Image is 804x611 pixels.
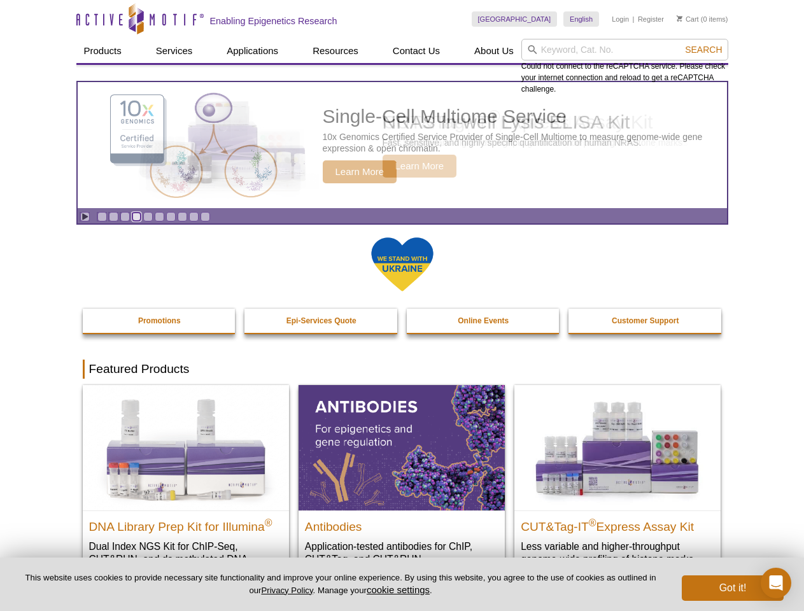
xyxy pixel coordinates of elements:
a: Go to slide 4 [132,212,141,221]
li: | [633,11,635,27]
img: DNA Library Prep Kit for Illumina [83,385,289,510]
a: English [563,11,599,27]
a: Contact Us [385,39,448,63]
button: cookie settings [367,584,430,595]
a: Customer Support [568,309,723,333]
span: Search [685,45,722,55]
h2: DNA Library Prep Kit for Illumina [89,514,283,533]
a: Register [638,15,664,24]
input: Keyword, Cat. No. [521,39,728,60]
span: Learn More [323,160,397,183]
a: DNA Library Prep Kit for Illumina DNA Library Prep Kit for Illumina® Dual Index NGS Kit for ChIP-... [83,385,289,591]
button: Got it! [682,575,784,601]
sup: ® [265,517,272,528]
a: Go to slide 6 [155,212,164,221]
a: Go to slide 5 [143,212,153,221]
p: Dual Index NGS Kit for ChIP-Seq, CUT&RUN, and ds methylated DNA assays. [89,540,283,579]
a: Go to slide 7 [166,212,176,221]
a: Login [612,15,629,24]
a: Cart [677,15,699,24]
h2: Antibodies [305,514,498,533]
a: Online Events [407,309,561,333]
a: Applications [219,39,286,63]
a: Go to slide 10 [201,212,210,221]
p: Less variable and higher-throughput genome-wide profiling of histone marks​. [521,540,714,566]
a: About Us [467,39,521,63]
a: Go to slide 3 [120,212,130,221]
button: Search [681,44,726,55]
div: Could not connect to the reCAPTCHA service. Please check your internet connection and reload to g... [521,39,728,95]
div: Open Intercom Messenger [761,568,791,598]
a: Epi-Services Quote [244,309,398,333]
a: Go to slide 8 [178,212,187,221]
a: Privacy Policy [261,586,313,595]
sup: ® [589,517,596,528]
a: All Antibodies Antibodies Application-tested antibodies for ChIP, CUT&Tag, and CUT&RUN. [299,385,505,578]
a: CUT&Tag-IT® Express Assay Kit CUT&Tag-IT®Express Assay Kit Less variable and higher-throughput ge... [514,385,721,578]
strong: Promotions [138,316,181,325]
a: Go to slide 2 [109,212,118,221]
a: Single-Cell Multiome Service Single-Cell Multiome Service 10x Genomics Certified Service Provider... [78,82,727,208]
strong: Epi-Services Quote [286,316,356,325]
img: Single-Cell Multiome Service [98,87,289,204]
h2: Enabling Epigenetics Research [210,15,337,27]
img: All Antibodies [299,385,505,510]
li: (0 items) [677,11,728,27]
a: Services [148,39,201,63]
a: [GEOGRAPHIC_DATA] [472,11,558,27]
a: Go to slide 9 [189,212,199,221]
p: This website uses cookies to provide necessary site functionality and improve your online experie... [20,572,661,596]
a: Toggle autoplay [80,212,90,221]
strong: Customer Support [612,316,679,325]
img: CUT&Tag-IT® Express Assay Kit [514,385,721,510]
h2: Featured Products [83,360,722,379]
p: 10x Genomics Certified Service Provider of Single-Cell Multiome to measure genome-wide gene expre... [323,131,721,154]
article: Single-Cell Multiome Service [78,82,727,208]
strong: Online Events [458,316,509,325]
img: Your Cart [677,15,682,22]
a: Resources [305,39,366,63]
a: Products [76,39,129,63]
img: We Stand With Ukraine [370,236,434,293]
a: Promotions [83,309,237,333]
a: Go to slide 1 [97,212,107,221]
h2: Single-Cell Multiome Service [323,107,721,126]
h2: CUT&Tag-IT Express Assay Kit [521,514,714,533]
p: Application-tested antibodies for ChIP, CUT&Tag, and CUT&RUN. [305,540,498,566]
